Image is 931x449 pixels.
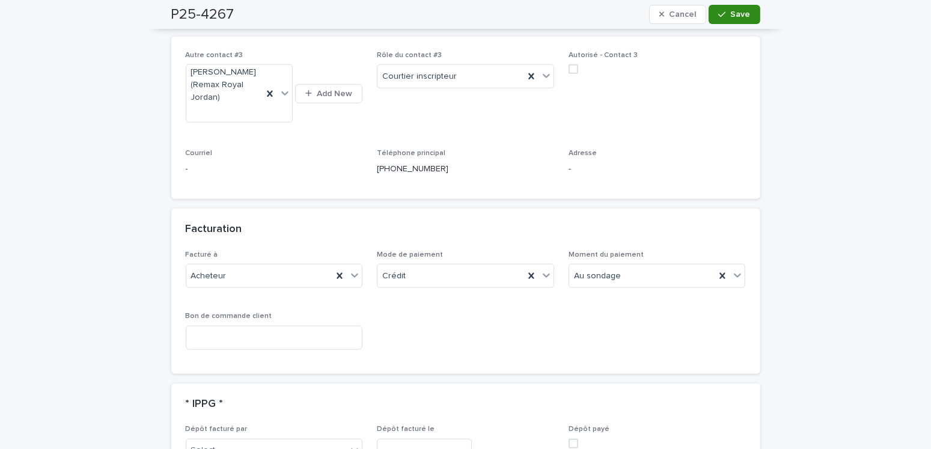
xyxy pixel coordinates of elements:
span: Facturé à [186,251,218,258]
span: [PERSON_NAME] (Remax Royal Jordan) [191,66,258,103]
span: Cancel [669,10,696,19]
span: Courriel [186,150,213,157]
span: Add New [317,90,352,98]
span: Dépôt facturé le [377,426,435,433]
span: Autre contact #3 [186,52,243,59]
h2: Facturation [186,223,242,236]
span: Téléphone principal [377,150,445,157]
p: - [186,163,363,176]
button: Save [709,5,760,24]
span: Acheteur [191,270,227,283]
span: Adresse [569,150,597,157]
span: Mode de paiement [377,251,443,258]
span: Crédit [382,270,406,283]
p: [PHONE_NUMBER] [377,163,554,176]
button: Cancel [649,5,707,24]
span: Au sondage [574,270,621,283]
span: Dépôt payé [569,426,609,433]
span: Courtier inscripteur [382,70,457,83]
span: Dépôt facturé par [186,426,248,433]
span: Moment du paiement [569,251,644,258]
span: Autorisé - Contact 3 [569,52,638,59]
span: Rôle du contact #3 [377,52,442,59]
span: Save [731,10,751,19]
p: - [569,163,746,176]
h2: P25-4267 [171,6,234,23]
span: Bon de commande client [186,313,272,320]
button: Add New [295,84,362,103]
